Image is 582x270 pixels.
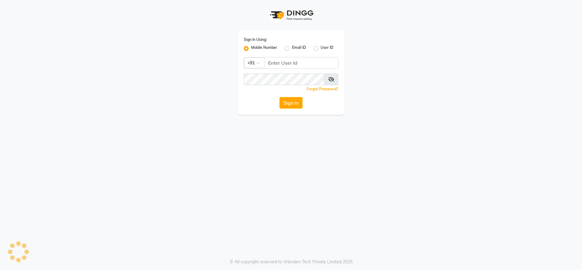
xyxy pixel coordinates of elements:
[292,45,306,52] label: Email ID
[307,87,338,91] a: Forgot Password?
[244,37,267,42] label: Sign In Using:
[244,74,325,85] input: Username
[251,45,277,52] label: Mobile Number
[267,6,315,24] img: logo1.svg
[321,45,333,52] label: User ID
[279,97,303,109] button: Sign In
[264,57,338,69] input: Username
